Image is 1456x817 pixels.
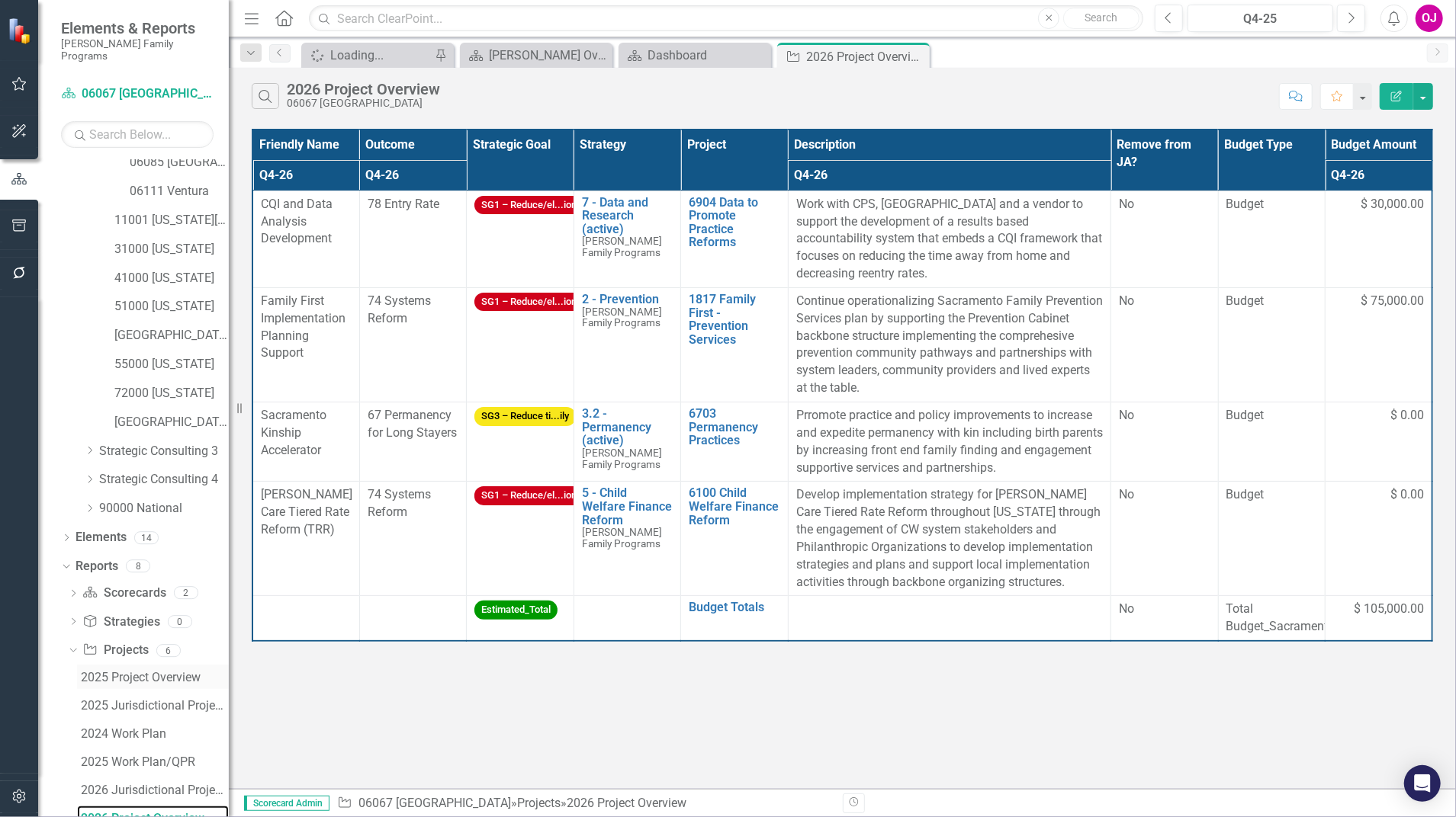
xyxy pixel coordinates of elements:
td: Double-Click to Edit [1111,482,1218,596]
div: 2026 Project Overview [806,47,926,66]
span: [PERSON_NAME] Family Programs [582,447,662,470]
td: Double-Click to Edit Right Click for Context Menu [681,287,788,402]
img: ClearPoint Strategy [8,18,34,44]
td: Double-Click to Edit [1326,482,1432,596]
td: Double-Click to Edit [788,402,1110,481]
a: 55000 [US_STATE] [114,356,229,373]
span: $ 75,000.00 [1361,293,1424,310]
td: Double-Click to Edit [359,402,466,481]
span: Family First Implementation Planning Support [261,293,346,360]
p: Develop implementation strategy for [PERSON_NAME] Care Tiered Rate Reform throughout [US_STATE] t... [796,486,1103,591]
td: Double-Click to Edit Right Click for Context Menu [681,191,788,287]
a: Dashboard [622,46,767,65]
a: 2 - Prevention [582,293,673,306]
span: SG1 – Reduce/el...ion [474,196,583,215]
a: 2025 Work Plan/QPR [77,749,229,774]
a: 1817 Family First - Prevention Services [689,293,779,346]
a: Reports [76,558,118,575]
div: 2025 Project Overview [81,671,229,684]
a: 2024 Work Plan [77,721,229,745]
button: OJ [1416,5,1443,32]
td: Double-Click to Edit [1111,287,1218,402]
span: No [1119,408,1134,422]
td: Double-Click to Edit [252,191,359,287]
td: Double-Click to Edit [1218,287,1325,402]
td: Double-Click to Edit Right Click for Context Menu [681,482,788,596]
a: 2026 Jurisdictional Projects Assessment [77,777,229,802]
div: Open Intercom Messenger [1404,765,1441,802]
span: No [1119,293,1134,308]
p: Continue operationalizing Sacramento Family Prevention Services plan by supporting the Prevention... [796,293,1103,397]
td: Double-Click to Edit [1326,402,1432,481]
td: Double-Click to Edit [252,482,359,596]
span: No [1119,601,1134,616]
span: $ 105,000.00 [1354,601,1424,618]
td: Double-Click to Edit [788,191,1110,287]
a: 7 - Data and Research (active) [582,196,673,236]
span: Budget [1226,486,1317,504]
small: [PERSON_NAME] Family Programs [61,37,214,62]
td: Double-Click to Edit [252,287,359,402]
div: Dashboard [648,46,767,65]
span: Budget [1226,293,1317,310]
button: Search [1063,8,1139,29]
span: 74 Systems Reform [368,293,431,325]
span: SG1 – Reduce/el...ion [474,293,583,312]
td: Double-Click to Edit Right Click for Context Menu [681,402,788,481]
td: Double-Click to Edit Right Click for Context Menu [681,596,788,641]
a: 31000 [US_STATE] [114,241,229,258]
span: SG3 – Reduce ti...ily [474,407,576,426]
a: 06085 [GEOGRAPHIC_DATA][PERSON_NAME] [130,154,229,171]
a: 41000 [US_STATE] [114,270,229,287]
td: Double-Click to Edit [788,287,1110,402]
td: Double-Click to Edit [359,287,466,402]
span: [PERSON_NAME] Care Tiered Rate Reform (TRR) [261,487,352,537]
a: [GEOGRAPHIC_DATA] [114,414,229,431]
td: Double-Click to Edit [788,482,1110,596]
td: Double-Click to Edit Right Click for Context Menu [574,402,680,481]
div: 2 [174,587,198,600]
span: Sacramento Kinship Accelerator [261,408,326,457]
div: 2026 Project Overview [287,81,440,98]
a: 3.2 - Permanency (active) [582,407,673,447]
td: Double-Click to Edit [252,402,359,481]
div: 06067 [GEOGRAPHIC_DATA] [287,98,440,109]
td: Double-Click to Edit [252,596,359,641]
a: Projects [82,642,148,659]
div: 2025 Work Plan/QPR [81,755,229,769]
div: 14 [134,531,159,544]
span: No [1119,487,1134,501]
span: [PERSON_NAME] Family Programs [582,235,662,258]
a: [PERSON_NAME] Overview [464,46,609,65]
span: Scorecard Admin [244,796,329,811]
span: SG1 – Reduce/el...ion [474,486,583,505]
td: Double-Click to Edit [467,596,574,641]
a: Strategic Consulting 3 [99,443,229,460]
span: CQI and Data Analysis Development [261,197,333,246]
td: Double-Click to Edit Right Click for Context Menu [574,287,680,402]
td: Double-Click to Edit [1326,287,1432,402]
span: Search [1085,11,1118,24]
a: Loading... [305,46,431,65]
a: Elements [76,529,127,546]
td: Double-Click to Edit [359,482,466,596]
span: Budget [1226,407,1317,425]
span: No [1119,197,1134,211]
td: Double-Click to Edit [1218,482,1325,596]
td: Double-Click to Edit [1111,191,1218,287]
td: Double-Click to Edit Right Click for Context Menu [574,191,680,287]
td: Double-Click to Edit [1218,191,1325,287]
a: 06111 Ventura [130,183,229,200]
td: Double-Click to Edit [1111,402,1218,481]
a: 06067 [GEOGRAPHIC_DATA] [61,85,214,103]
a: Projects [517,796,561,810]
div: Loading... [330,46,431,65]
td: Double-Click to Edit [1326,191,1432,287]
a: 2025 Jurisdictional Projects Assessment [77,693,229,717]
span: $ 0.00 [1390,486,1424,504]
span: 78 Entry Rate [368,197,439,211]
span: 67 Permanency for Long Stayers [368,408,457,440]
a: 72000 [US_STATE] [114,385,229,402]
div: 6 [156,644,181,657]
